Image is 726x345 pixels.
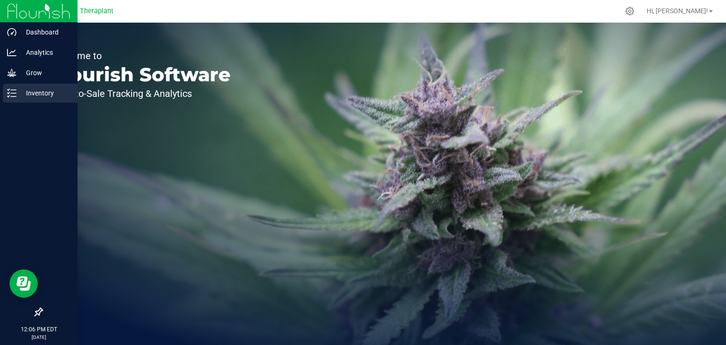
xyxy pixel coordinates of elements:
[80,7,113,15] span: Theraplant
[624,7,636,16] div: Manage settings
[7,27,17,37] inline-svg: Dashboard
[51,51,231,60] p: Welcome to
[647,7,708,15] span: Hi, [PERSON_NAME]!
[17,67,73,78] p: Grow
[7,48,17,57] inline-svg: Analytics
[4,325,73,334] p: 12:06 PM EDT
[51,89,231,98] p: Seed-to-Sale Tracking & Analytics
[4,334,73,341] p: [DATE]
[17,26,73,38] p: Dashboard
[17,47,73,58] p: Analytics
[51,65,231,84] p: Flourish Software
[7,68,17,78] inline-svg: Grow
[7,88,17,98] inline-svg: Inventory
[9,269,38,298] iframe: Resource center
[17,87,73,99] p: Inventory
